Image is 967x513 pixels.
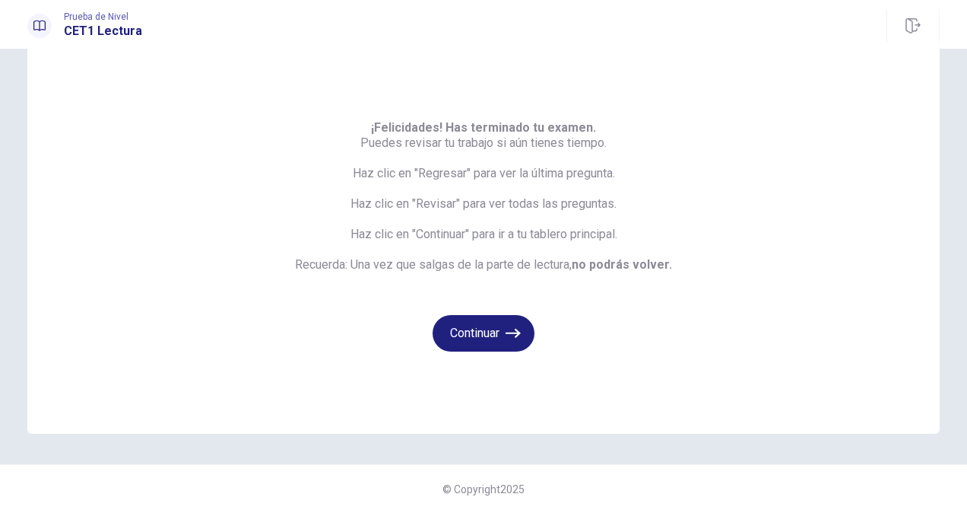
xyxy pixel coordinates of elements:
[442,483,525,495] span: © Copyright 2025
[371,120,596,135] b: ¡Felicidades! Has terminado tu examen.
[572,257,672,272] b: no podrás volver.
[433,315,534,352] button: Continuar
[64,22,142,40] h1: CET1 Lectura
[64,11,142,22] span: Prueba de Nivel
[295,120,672,272] span: Puedes revisar tu trabajo si aún tienes tiempo. Haz clic en "Regresar" para ver la última pregunt...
